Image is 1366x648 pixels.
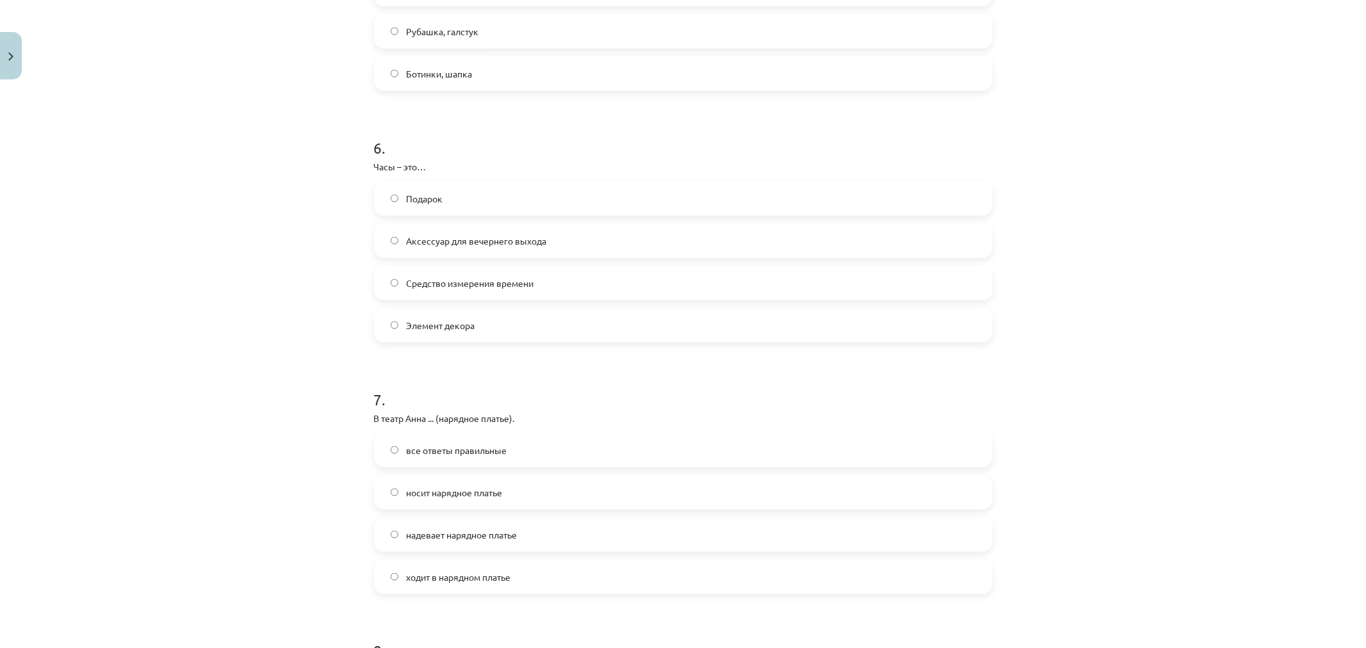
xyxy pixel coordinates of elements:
[406,319,475,332] span: Элемент декора
[391,195,399,203] input: Подарок
[406,528,517,542] span: надевает нарядное платье
[374,368,993,408] h1: 7 .
[406,67,472,81] span: Ботинки, шапка
[374,412,993,425] p: В театр Анна ... (нарядное платье).
[391,573,399,581] input: ходит в нарядном платье
[391,237,399,245] input: Аксессуар для вечернего выхода
[391,446,399,455] input: все ответы правильные
[391,531,399,539] input: надевает нарядное платье
[391,70,399,78] input: Ботинки, шапка
[374,160,993,174] p: Часы – это…
[391,28,399,36] input: Рубашка, галстук
[391,321,399,330] input: Элемент декора
[406,277,533,290] span: Средство измерения времени
[406,571,510,584] span: ходит в нарядном платье
[406,25,478,38] span: Рубашка, галстук
[391,489,399,497] input: носит нарядное платье
[406,486,502,499] span: носит нарядное платье
[391,279,399,288] input: Средство измерения времени
[374,117,993,156] h1: 6 .
[406,444,507,457] span: все ответы правильные
[8,53,13,61] img: icon-close-lesson-0947bae3869378f0d4975bcd49f059093ad1ed9edebbc8119c70593378902aed.svg
[406,234,546,248] span: Аксессуар для вечернего выхода
[406,192,443,206] span: Подарок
